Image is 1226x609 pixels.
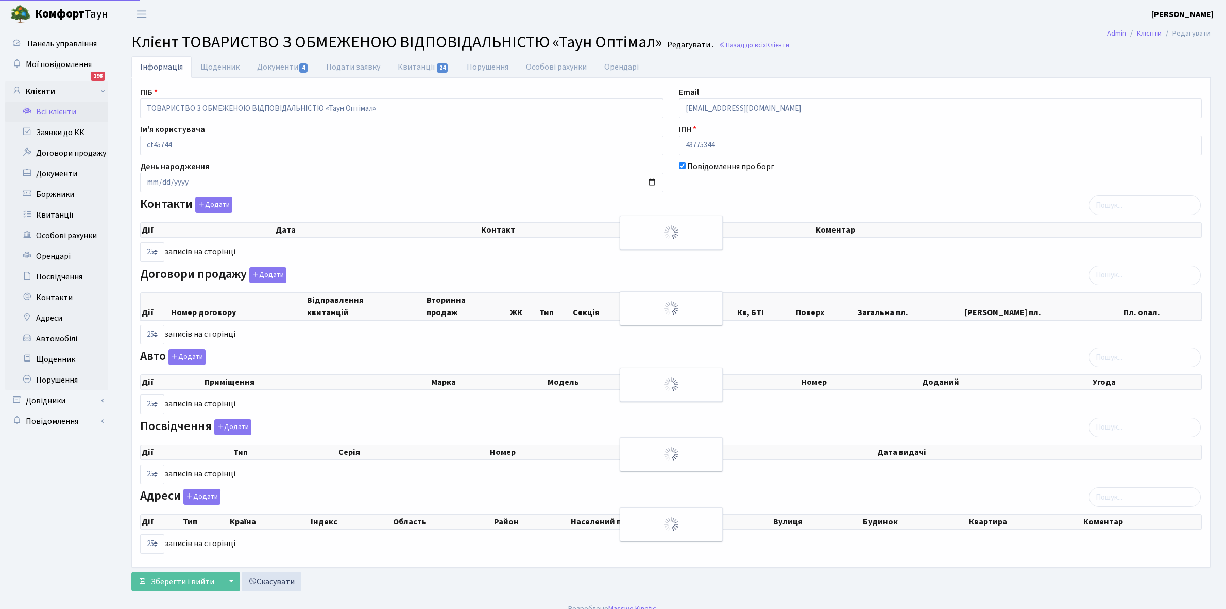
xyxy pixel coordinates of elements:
[1151,9,1214,20] b: [PERSON_NAME]
[35,6,84,22] b: Комфорт
[493,515,569,529] th: Район
[337,445,488,459] th: Серія
[10,4,31,25] img: logo.png
[1107,28,1126,39] a: Admin
[140,242,235,262] label: записів на сторінці
[857,293,963,320] th: Загальна пл.
[1122,293,1201,320] th: Пл. опал.
[5,370,108,390] a: Порушення
[665,40,713,50] small: Редагувати .
[203,375,430,389] th: Приміщення
[1089,195,1201,215] input: Пошук...
[140,534,235,554] label: записів на сторінці
[5,267,108,287] a: Посвідчення
[547,375,692,389] th: Модель
[166,348,206,366] a: Додати
[1082,515,1201,529] th: Коментар
[5,308,108,328] a: Адреси
[5,122,108,143] a: Заявки до КК
[1089,487,1201,507] input: Пошук...
[129,6,155,23] button: Переключити навігацію
[35,6,108,23] span: Таун
[141,515,182,529] th: Дії
[131,56,192,78] a: Інформація
[964,293,1123,320] th: [PERSON_NAME] пл.
[425,293,509,320] th: Вторинна продаж
[168,349,206,365] button: Авто
[480,223,814,237] th: Контакт
[595,56,648,78] a: Орендарі
[5,225,108,246] a: Особові рахунки
[131,572,221,591] button: Зберегти і вийти
[862,515,967,529] th: Будинок
[275,223,480,237] th: Дата
[170,293,306,320] th: Номер договору
[299,63,308,73] span: 4
[570,515,773,529] th: Населений пункт
[5,163,108,184] a: Документи
[663,300,679,317] img: Обробка...
[140,267,286,283] label: Договори продажу
[193,195,232,213] a: Додати
[140,325,164,344] select: записів на сторінці
[141,223,275,237] th: Дії
[766,40,789,50] span: Клієнти
[5,205,108,225] a: Квитанції
[5,328,108,349] a: Автомобілі
[249,267,286,283] button: Договори продажу
[140,465,235,484] label: записів на сторінці
[141,445,232,459] th: Дії
[968,515,1082,529] th: Квартира
[306,293,425,320] th: Відправлення квитанцій
[1089,266,1201,285] input: Пошук...
[687,160,774,173] label: Повідомлення про борг
[131,30,662,54] span: Клієнт ТОВАРИСТВО З ОБМЕЖЕНОЮ ВІДПОВІДАЛЬНІСТЮ «Таун Оптімал»
[736,293,795,320] th: Кв, БТІ
[151,576,214,587] span: Зберегти і вийти
[437,63,448,73] span: 24
[141,375,203,389] th: Дії
[800,375,921,389] th: Номер
[5,246,108,267] a: Орендарі
[1092,23,1226,44] nav: breadcrumb
[140,394,235,414] label: записів на сторінці
[663,224,679,241] img: Обробка...
[772,515,862,529] th: Вулиця
[666,445,876,459] th: Видано
[5,184,108,205] a: Боржники
[140,197,232,213] label: Контакти
[509,293,538,320] th: ЖК
[430,375,547,389] th: Марка
[921,375,1092,389] th: Доданий
[1089,348,1201,367] input: Пошук...
[140,465,164,484] select: записів на сторінці
[212,417,251,435] a: Додати
[140,242,164,262] select: записів на сторінці
[5,411,108,432] a: Повідомлення
[5,390,108,411] a: Довідники
[91,72,105,81] div: 198
[1162,28,1211,39] li: Редагувати
[538,293,572,320] th: Тип
[140,489,220,505] label: Адреси
[719,40,789,50] a: Назад до всіхКлієнти
[663,516,679,533] img: Обробка...
[5,349,108,370] a: Щоденник
[232,445,337,459] th: Тип
[183,489,220,505] button: Адреси
[182,515,229,529] th: Тип
[389,56,457,78] a: Квитанції
[458,56,517,78] a: Порушення
[679,123,696,136] label: ІПН
[247,265,286,283] a: Додати
[140,325,235,344] label: записів на сторінці
[1137,28,1162,39] a: Клієнти
[310,515,392,529] th: Індекс
[26,59,92,70] span: Мої повідомлення
[248,56,317,78] a: Документи
[214,419,251,435] button: Посвідчення
[517,56,595,78] a: Особові рахунки
[1151,8,1214,21] a: [PERSON_NAME]
[5,287,108,308] a: Контакти
[317,56,389,78] a: Подати заявку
